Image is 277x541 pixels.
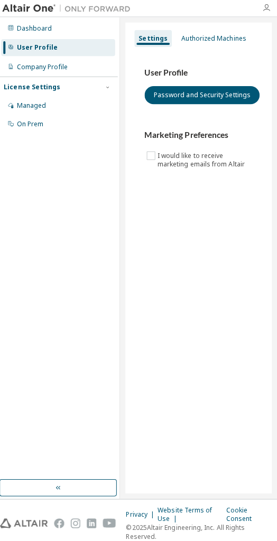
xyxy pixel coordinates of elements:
[3,511,50,523] img: altair_logo.svg
[5,3,137,14] img: Altair One
[20,43,60,51] div: User Profile
[20,62,70,70] div: Company Profile
[146,67,253,77] h3: User Profile
[159,500,226,517] div: Website Terms of Use
[127,517,274,535] p: © 2025 Altair Engineering, Inc. All Rights Reserved.
[20,24,54,32] div: Dashboard
[146,85,260,103] button: Password and Security Settings
[146,128,253,139] h3: Marketing Preferences
[105,511,118,523] img: youtube.svg
[159,147,253,169] label: I would like to receive marketing emails from Altair
[7,82,63,90] div: License Settings
[182,34,246,42] div: Authorized Machines
[20,118,46,127] div: On Prem
[89,511,98,523] img: linkedin.svg
[20,100,49,109] div: Managed
[57,511,66,523] img: facebook.svg
[140,34,169,42] div: Settings
[127,504,159,512] div: Privacy
[73,511,82,523] img: instagram.svg
[226,500,274,517] div: Cookie Consent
